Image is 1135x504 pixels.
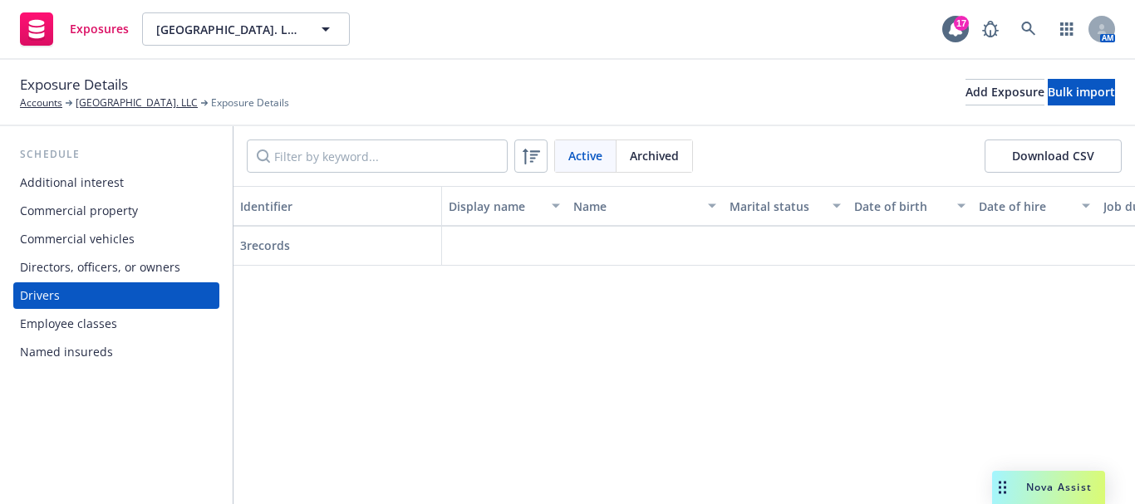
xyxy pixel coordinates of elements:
[974,12,1007,46] a: Report a Bug
[630,147,679,164] span: Archived
[76,95,198,110] a: [GEOGRAPHIC_DATA]. LLC
[156,21,300,38] span: [GEOGRAPHIC_DATA]. LLC
[20,74,128,95] span: Exposure Details
[240,198,435,215] div: Identifier
[20,339,113,365] div: Named insureds
[442,186,567,226] button: Display name
[1050,12,1083,46] a: Switch app
[985,139,1122,173] button: Download CSV
[1048,79,1115,105] button: Bulk import
[573,198,698,215] div: Name
[20,282,60,309] div: Drivers
[13,146,219,163] div: Schedule
[1048,80,1115,105] div: Bulk import
[13,282,219,309] a: Drivers
[979,198,1072,215] div: Date of hire
[20,169,124,196] div: Additional interest
[723,186,848,226] button: Marital status
[1012,12,1045,46] a: Search
[1026,480,1092,494] span: Nova Assist
[965,79,1044,105] button: Add Exposure
[20,311,117,337] div: Employee classes
[992,471,1013,504] div: Drag to move
[972,186,1097,226] button: Date of hire
[13,226,219,252] a: Commercial vehicles
[240,237,290,253] span: 3 records
[247,139,508,173] input: Filter by keyword...
[567,186,723,226] button: Name
[211,95,289,110] span: Exposure Details
[20,254,180,281] div: Directors, officers, or owners
[854,198,947,215] div: Date of birth
[70,22,129,36] span: Exposures
[142,12,350,46] button: [GEOGRAPHIC_DATA]. LLC
[13,254,219,281] a: Directors, officers, or owners
[13,339,219,365] a: Named insureds
[449,198,542,215] div: Display name
[848,186,972,226] button: Date of birth
[20,95,62,110] a: Accounts
[965,80,1044,105] div: Add Exposure
[13,169,219,196] a: Additional interest
[568,147,602,164] span: Active
[13,198,219,224] a: Commercial property
[730,198,823,215] div: Marital status
[13,6,135,52] a: Exposures
[992,471,1105,504] button: Nova Assist
[20,198,138,224] div: Commercial property
[233,186,442,226] button: Identifier
[954,16,969,31] div: 17
[13,311,219,337] a: Employee classes
[20,226,135,252] div: Commercial vehicles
